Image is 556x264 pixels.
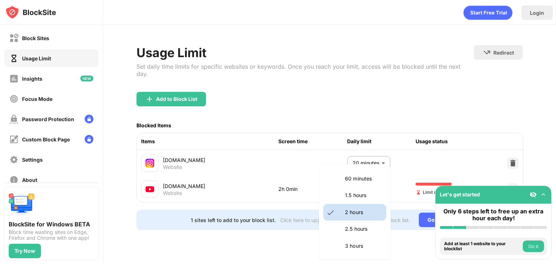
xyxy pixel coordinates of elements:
p: 3 hours [345,242,382,250]
p: 1.5 hours [345,191,382,199]
p: 2 hours [345,208,382,216]
p: 2.5 hours [345,225,382,233]
p: 60 minutes [345,175,382,183]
